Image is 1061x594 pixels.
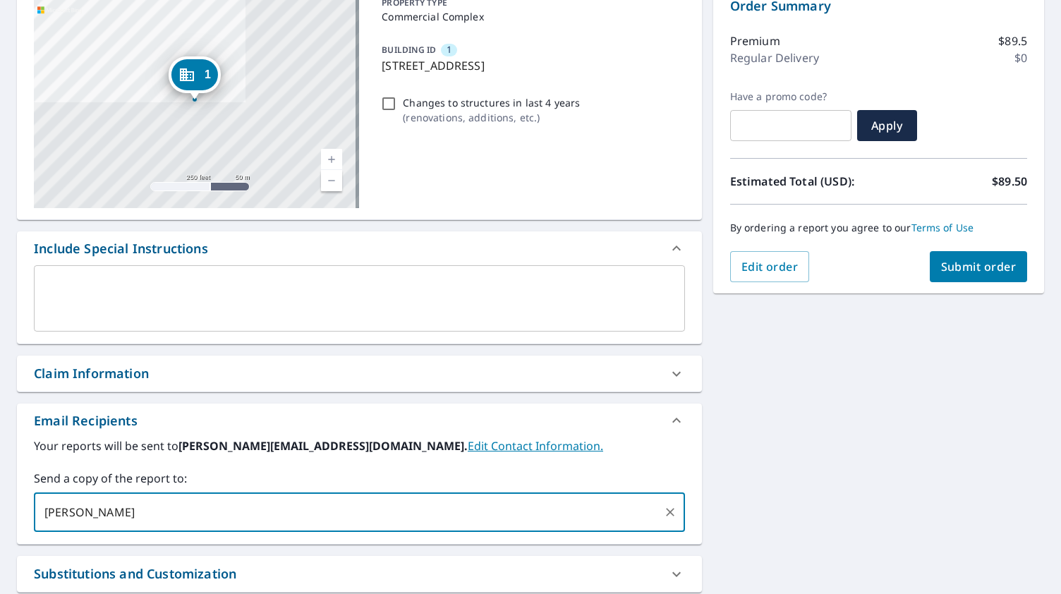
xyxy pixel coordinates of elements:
[321,149,342,170] a: Current Level 17, Zoom In
[382,57,679,74] p: [STREET_ADDRESS]
[930,251,1028,282] button: Submit order
[730,251,810,282] button: Edit order
[1014,49,1027,66] p: $0
[403,95,580,110] p: Changes to structures in last 4 years
[998,32,1027,49] p: $89.5
[730,222,1027,234] p: By ordering a report you agree to our
[205,69,211,80] span: 1
[660,502,680,522] button: Clear
[382,9,679,24] p: Commercial Complex
[382,44,436,56] p: BUILDING ID
[17,556,702,592] div: Substitutions and Customization
[34,239,208,258] div: Include Special Instructions
[169,56,221,100] div: Dropped pin, building 1, Commercial property, 4318 Camden Cir Dublin, OH 43016
[992,173,1027,190] p: $89.50
[468,438,603,454] a: EditContactInfo
[34,564,236,583] div: Substitutions and Customization
[34,470,685,487] label: Send a copy of the report to:
[34,437,685,454] label: Your reports will be sent to
[911,221,974,234] a: Terms of Use
[730,49,819,66] p: Regular Delivery
[730,173,879,190] p: Estimated Total (USD):
[447,43,451,56] span: 1
[941,259,1017,274] span: Submit order
[730,90,851,103] label: Have a promo code?
[403,110,580,125] p: ( renovations, additions, etc. )
[741,259,799,274] span: Edit order
[730,32,780,49] p: Premium
[178,438,468,454] b: [PERSON_NAME][EMAIL_ADDRESS][DOMAIN_NAME].
[17,404,702,437] div: Email Recipients
[321,170,342,191] a: Current Level 17, Zoom Out
[34,411,138,430] div: Email Recipients
[34,364,149,383] div: Claim Information
[857,110,917,141] button: Apply
[868,118,906,133] span: Apply
[17,356,702,392] div: Claim Information
[17,231,702,265] div: Include Special Instructions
